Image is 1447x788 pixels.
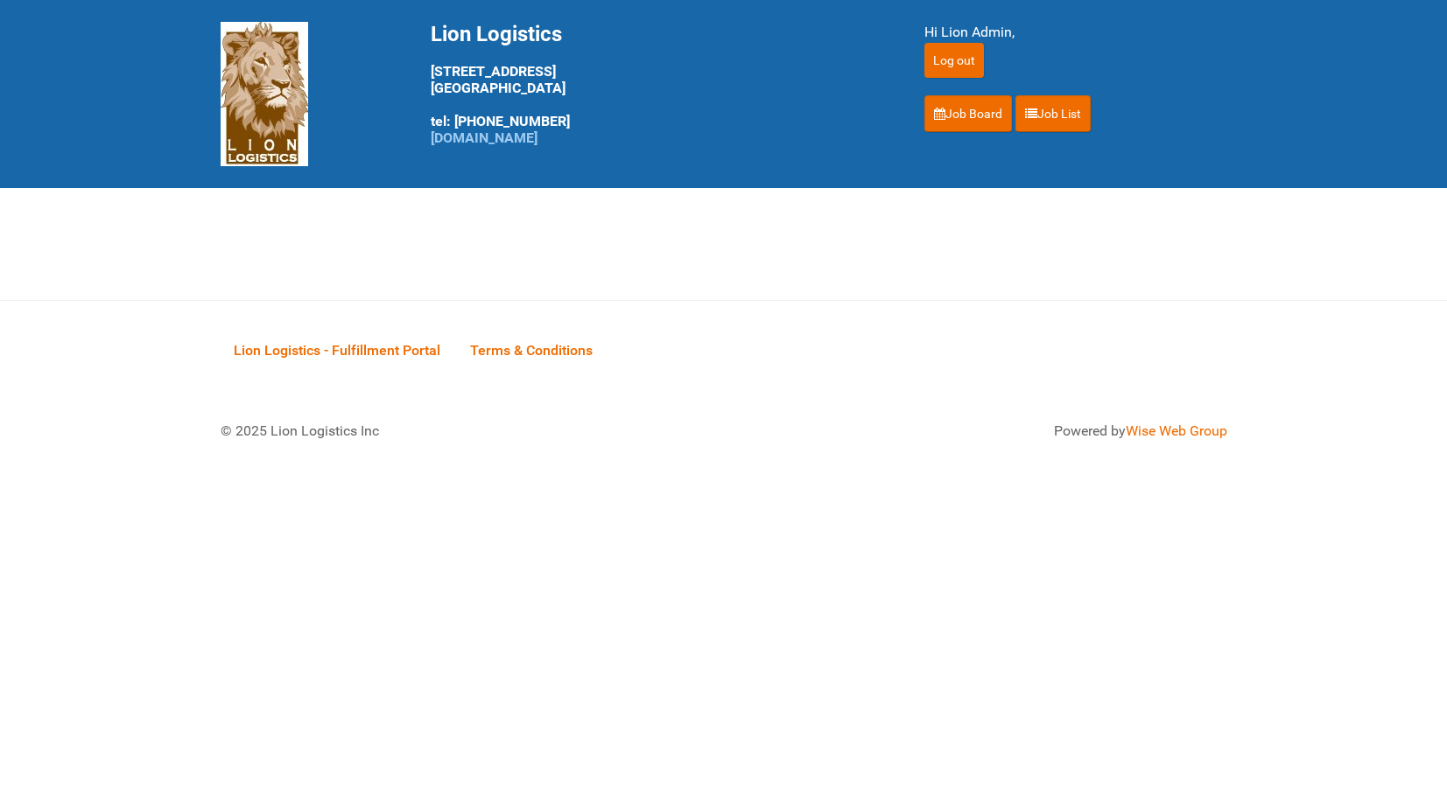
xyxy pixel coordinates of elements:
div: [STREET_ADDRESS] [GEOGRAPHIC_DATA] tel: [PHONE_NUMBER] [431,22,881,146]
div: © 2025 Lion Logistics Inc [207,408,715,455]
span: Lion Logistics - Fulfillment Portal [234,342,440,359]
a: Job Board [924,95,1012,132]
a: Terms & Conditions [457,323,606,377]
a: [DOMAIN_NAME] [431,129,537,146]
span: Terms & Conditions [470,342,593,359]
img: Lion Logistics [221,22,308,166]
a: Wise Web Group [1126,422,1227,439]
a: Lion Logistics [221,85,308,101]
span: Lion Logistics [431,22,562,46]
a: Lion Logistics - Fulfillment Portal [221,323,453,377]
div: Powered by [746,421,1227,442]
input: Log out [924,43,984,78]
div: Hi Lion Admin, [924,22,1227,43]
a: Job List [1015,95,1091,132]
